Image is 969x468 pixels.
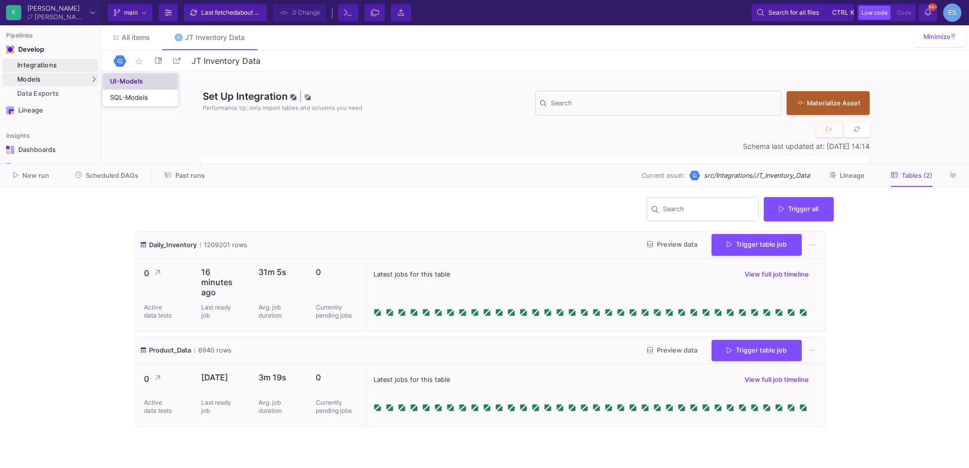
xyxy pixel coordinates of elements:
[108,4,153,21] button: main
[817,168,877,183] button: Lineage
[27,5,86,12] div: [PERSON_NAME]
[17,90,96,98] div: Data Exports
[149,345,191,355] span: Product_Data
[18,146,84,154] div: Dashboards
[184,4,267,21] button: Last fetchedabout 1 hour ago
[928,3,937,11] span: 99+
[3,59,98,72] a: Integrations
[149,240,197,250] span: Daily_Inventory
[103,73,178,90] a: UI-Models
[174,33,183,42] img: Tab icon
[897,9,911,16] span: Code
[1,168,61,183] button: New run
[374,269,450,279] span: Latest jobs for this table
[144,399,174,415] p: Active data tests
[201,89,535,117] div: Set Up Integration
[316,372,357,382] p: 0
[3,159,98,175] a: Navigation iconWidgets
[787,91,870,115] button: Materialize Asset
[203,104,362,112] span: Performance tip: only import tables and columns you need
[919,4,937,21] button: 99+
[133,55,145,67] mat-icon: star_border
[200,240,247,250] span: 1209201 rows
[764,197,834,221] button: Trigger all
[727,346,787,354] span: Trigger table job
[879,168,945,183] button: Tables (2)
[114,55,126,67] img: Logo
[201,372,242,382] p: [DATE]
[704,171,810,180] span: src/Integrations/JT_Inventory_Data
[316,303,357,320] p: Currently pending jobs
[850,7,854,19] span: k
[862,9,887,16] span: Low code
[647,346,697,354] span: Preview data
[940,4,961,22] button: ES
[832,7,848,19] span: ctrl
[6,106,14,114] img: Navigation icon
[6,163,14,171] img: Navigation icon
[18,163,84,171] div: Widgets
[639,343,705,359] button: Preview data
[6,46,14,54] img: Navigation icon
[22,172,49,179] span: New run
[144,303,174,320] p: Active data tests
[153,168,217,183] button: Past runs
[63,168,151,183] button: Scheduled DAGs
[86,172,138,179] span: Scheduled DAGs
[6,5,21,20] div: K
[829,7,848,19] button: ctrlk
[712,234,802,256] button: Trigger table job
[859,6,890,20] button: Low code
[736,372,817,387] button: View full job timeline
[258,303,289,320] p: Avg. job duration
[797,98,854,108] div: Materialize Asset
[18,106,84,114] div: Lineage
[727,241,787,248] span: Trigger table job
[144,267,185,280] p: 0
[744,376,809,383] span: View full job timeline
[3,87,98,100] a: Data Exports
[752,4,854,21] button: Search for all filesctrlk
[258,399,289,415] p: Avg. job duration
[34,14,86,20] div: [PERSON_NAME]
[642,171,685,180] span: Current asset:
[140,240,147,250] img: icon
[902,172,933,179] span: Tables (2)
[3,142,98,158] a: Navigation iconDashboards
[17,75,41,84] span: Models
[17,61,96,69] div: Integrations
[6,146,14,154] img: Navigation icon
[840,172,865,179] span: Lineage
[201,267,242,297] p: 16 minutes ago
[110,77,143,86] div: UI-Models
[258,372,300,382] p: 3m 19s
[122,33,150,42] span: All items
[689,170,700,181] img: [Legacy] Google BigQuery
[894,6,914,20] button: Code
[110,94,148,102] div: SQL-Models
[943,4,961,22] div: ES
[374,375,450,385] span: Latest jobs for this table
[195,345,232,355] span: 6940 rows
[144,372,185,385] p: 0
[768,5,819,20] span: Search for all files
[551,101,776,109] input: Search for Tables, Columns, etc.
[237,9,284,16] span: about 1 hour ago
[124,5,138,20] span: main
[201,303,232,320] p: Last ready job
[140,345,147,355] img: icon
[3,42,98,58] mat-expansion-panel-header: Navigation iconDevelop
[201,142,870,150] div: Schema last updated at: [DATE] 14:14
[779,205,818,213] span: Trigger all
[3,102,98,119] a: Navigation iconLineage
[712,340,802,362] button: Trigger table job
[647,241,697,248] span: Preview data
[185,33,245,42] div: JT Inventory Data
[18,46,33,54] div: Develop
[175,172,205,179] span: Past runs
[201,5,262,20] div: Last fetched
[736,267,817,282] button: View full job timeline
[201,399,232,415] p: Last ready job
[639,237,705,253] button: Preview data
[316,267,357,277] p: 0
